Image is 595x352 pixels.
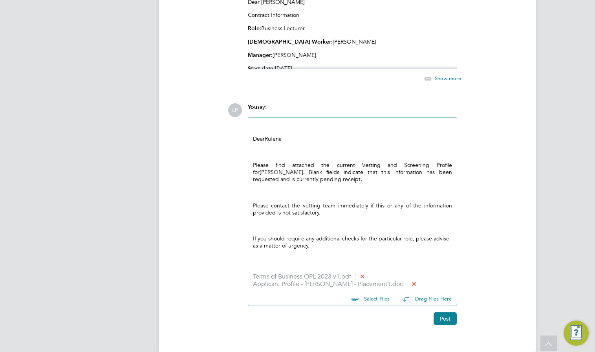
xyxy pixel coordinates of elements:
[248,25,261,32] strong: Role:
[248,51,457,59] p: [PERSON_NAME]
[253,135,452,142] p: Dear Rufena
[253,235,452,249] p: If you should require any additional checks for the particular role, please advise as a matter of...
[248,65,275,72] strong: Start date:
[228,103,242,117] span: LP
[248,25,457,32] p: Business Lecturer
[435,75,461,82] span: Show more
[248,104,257,110] span: You
[564,321,589,346] button: Engage Resource Center
[248,11,457,18] p: Contract Information
[253,280,452,288] li: Applicant Profile - [PERSON_NAME] - Placement1.doc
[248,38,457,46] p: [PERSON_NAME]
[434,312,457,325] button: Post
[248,38,333,45] strong: [DEMOGRAPHIC_DATA] Worker:
[396,291,452,308] button: Drag Files Here
[248,52,273,59] strong: Manager:
[248,65,457,72] p: [DATE]
[253,161,452,183] p: Please find attached the current Vetting and Screening Profile for [PERSON_NAME] . Blank fields i...
[253,202,452,216] p: Please contact the vetting team immediately if this or any of the information provided is not sat...
[248,103,457,117] div: say:
[253,273,452,280] li: Terms of Business OPL 2023 v1.pdf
